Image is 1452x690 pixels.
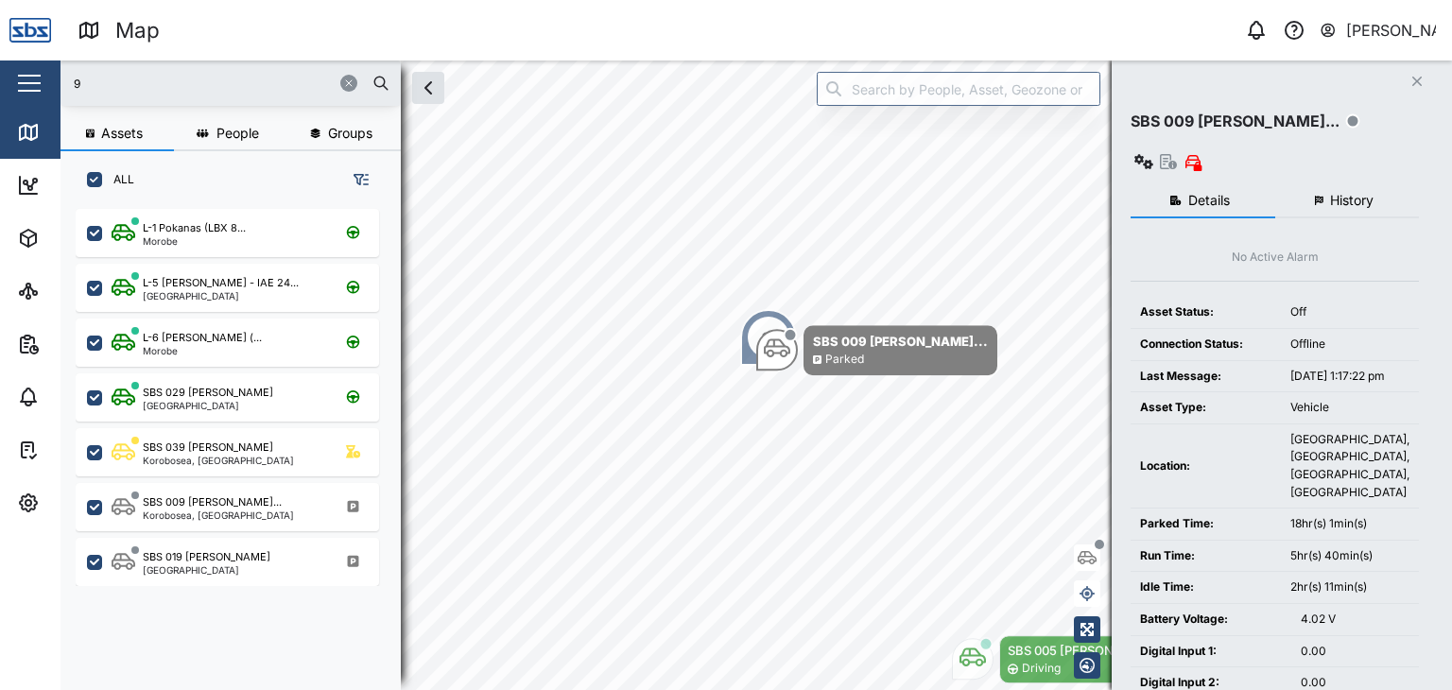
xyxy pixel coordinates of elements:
img: Main Logo [9,9,51,51]
div: 2hr(s) 11min(s) [1290,578,1409,596]
div: [GEOGRAPHIC_DATA] [143,291,299,301]
div: Korobosea, [GEOGRAPHIC_DATA] [143,456,294,465]
div: [DATE] 1:17:22 pm [1290,368,1409,386]
span: Groups [328,127,372,140]
button: [PERSON_NAME] [1319,17,1437,43]
span: Details [1188,194,1230,207]
span: Assets [101,127,143,140]
div: SBS 009 [PERSON_NAME]... [813,332,988,351]
div: Korobosea, [GEOGRAPHIC_DATA] [143,510,294,520]
div: 0.00 [1301,643,1409,661]
div: Alarms [49,387,108,407]
div: Last Message: [1140,368,1271,386]
canvas: Map [60,60,1452,690]
div: SBS 009 [PERSON_NAME]... [143,494,282,510]
div: Battery Voltage: [1140,611,1282,629]
div: [GEOGRAPHIC_DATA], [GEOGRAPHIC_DATA], [GEOGRAPHIC_DATA], [GEOGRAPHIC_DATA] [1290,431,1409,501]
div: Offline [1290,336,1409,354]
div: Sites [49,281,95,302]
input: Search by People, Asset, Geozone or Place [817,72,1100,106]
div: Map marker [756,325,997,375]
div: Parked Time: [1140,515,1271,533]
div: L-6 [PERSON_NAME] (... [143,330,262,346]
div: SBS 019 [PERSON_NAME] [143,549,270,565]
div: SBS 005 [PERSON_NAME] [1008,641,1161,660]
div: Map [115,14,160,47]
div: Idle Time: [1140,578,1271,596]
div: Morobe [143,236,246,246]
div: Asset Status: [1140,303,1271,321]
div: SBS 009 [PERSON_NAME]... [1131,110,1340,133]
div: Parked [825,351,864,369]
div: Map marker [952,635,1169,683]
div: No Active Alarm [1232,249,1319,267]
div: 4.02 V [1301,611,1409,629]
div: Reports [49,334,113,354]
span: People [216,127,259,140]
div: L-5 [PERSON_NAME] - IAE 24... [143,275,299,291]
div: [GEOGRAPHIC_DATA] [143,401,273,410]
div: [GEOGRAPHIC_DATA] [143,565,270,575]
div: Settings [49,492,116,513]
div: Location: [1140,457,1271,475]
div: 5hr(s) 40min(s) [1290,547,1409,565]
div: Connection Status: [1140,336,1271,354]
div: 18hr(s) 1min(s) [1290,515,1409,533]
div: Asset Type: [1140,399,1271,417]
div: Vehicle [1290,399,1409,417]
div: Map [49,122,92,143]
div: L-1 Pokanas (LBX 8... [143,220,246,236]
div: Driving [1022,660,1061,678]
div: Digital Input 1: [1140,643,1282,661]
div: [PERSON_NAME] [1346,19,1437,43]
div: Map marker [740,309,797,366]
label: ALL [102,172,134,187]
input: Search assets or drivers [72,69,389,97]
div: SBS 039 [PERSON_NAME] [143,440,273,456]
div: grid [76,202,400,675]
div: SBS 029 [PERSON_NAME] [143,385,273,401]
div: Off [1290,303,1409,321]
div: Run Time: [1140,547,1271,565]
div: Morobe [143,346,262,355]
span: History [1330,194,1374,207]
div: Assets [49,228,108,249]
div: Tasks [49,440,101,460]
div: Dashboard [49,175,134,196]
